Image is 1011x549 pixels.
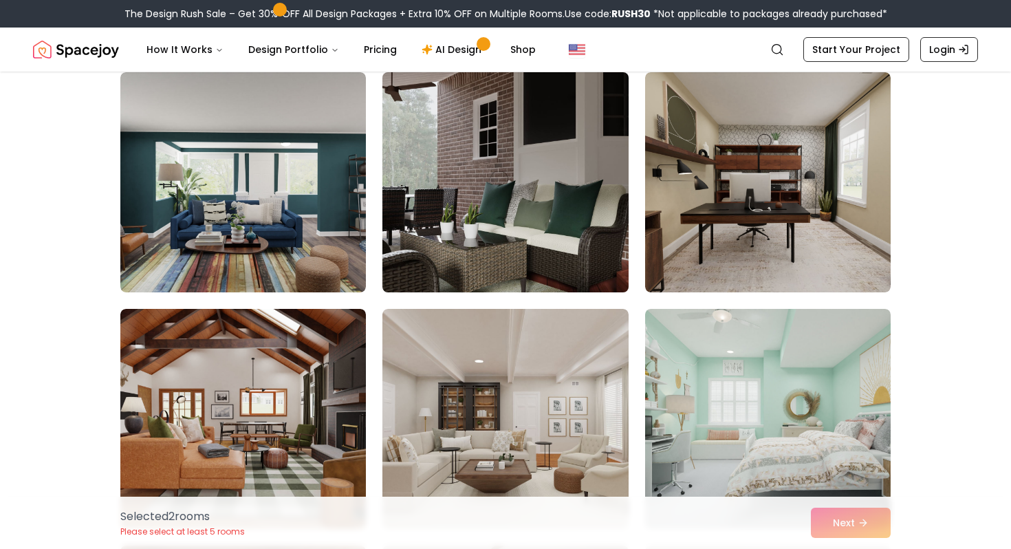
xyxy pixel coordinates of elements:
img: United States [569,41,585,58]
img: Room room-77 [382,309,628,529]
button: How It Works [135,36,235,63]
a: AI Design [411,36,497,63]
span: Use code: [565,7,651,21]
a: Shop [499,36,547,63]
a: Spacejoy [33,36,119,63]
img: Room room-76 [120,309,366,529]
button: Design Portfolio [237,36,350,63]
b: RUSH30 [611,7,651,21]
p: Please select at least 5 rooms [120,526,245,537]
img: Room room-75 [645,72,891,292]
nav: Main [135,36,547,63]
a: Start Your Project [803,37,909,62]
nav: Global [33,28,978,72]
div: The Design Rush Sale – Get 30% OFF All Design Packages + Extra 10% OFF on Multiple Rooms. [124,7,887,21]
p: Selected 2 room s [120,508,245,525]
a: Pricing [353,36,408,63]
img: Room room-78 [645,309,891,529]
a: Login [920,37,978,62]
img: Room room-74 [376,67,634,298]
span: *Not applicable to packages already purchased* [651,7,887,21]
img: Room room-73 [120,72,366,292]
img: Spacejoy Logo [33,36,119,63]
